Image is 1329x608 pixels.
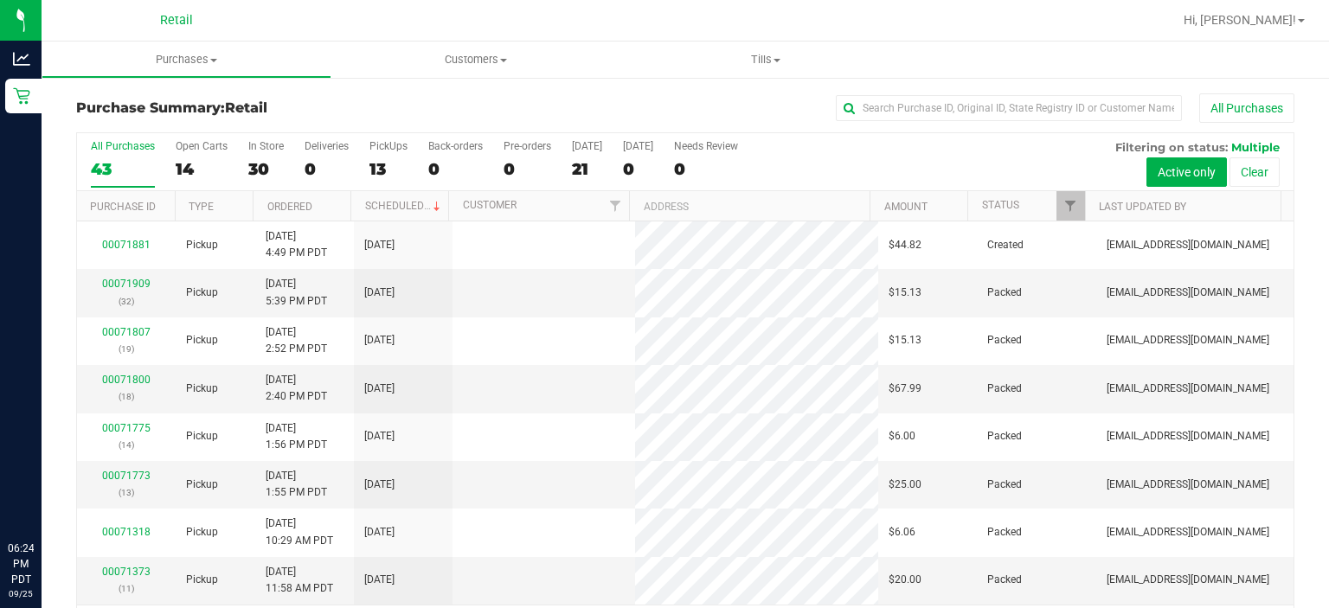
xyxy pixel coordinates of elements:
[1107,428,1269,445] span: [EMAIL_ADDRESS][DOMAIN_NAME]
[1107,381,1269,397] span: [EMAIL_ADDRESS][DOMAIN_NAME]
[365,200,444,212] a: Scheduled
[982,199,1019,211] a: Status
[1115,140,1228,154] span: Filtering on status:
[889,572,921,588] span: $20.00
[87,293,165,310] p: (32)
[186,381,218,397] span: Pickup
[987,524,1022,541] span: Packed
[889,428,915,445] span: $6.00
[1107,285,1269,301] span: [EMAIL_ADDRESS][DOMAIN_NAME]
[266,276,327,309] span: [DATE] 5:39 PM PDT
[331,52,621,67] span: Customers
[428,159,483,179] div: 0
[1107,237,1269,253] span: [EMAIL_ADDRESS][DOMAIN_NAME]
[87,388,165,405] p: (18)
[305,140,349,152] div: Deliveries
[186,524,218,541] span: Pickup
[369,159,408,179] div: 13
[364,381,395,397] span: [DATE]
[1184,13,1296,27] span: Hi, [PERSON_NAME]!
[8,587,34,600] p: 09/25
[186,477,218,493] span: Pickup
[1107,477,1269,493] span: [EMAIL_ADDRESS][DOMAIN_NAME]
[186,428,218,445] span: Pickup
[13,87,30,105] inline-svg: Retail
[8,541,34,587] p: 06:24 PM PDT
[1199,93,1294,123] button: All Purchases
[987,237,1024,253] span: Created
[266,324,327,357] span: [DATE] 2:52 PM PDT
[102,326,151,338] a: 00071807
[889,381,921,397] span: $67.99
[889,524,915,541] span: $6.06
[102,526,151,538] a: 00071318
[87,580,165,597] p: (11)
[225,99,267,116] span: Retail
[889,477,921,493] span: $25.00
[1107,524,1269,541] span: [EMAIL_ADDRESS][DOMAIN_NAME]
[305,159,349,179] div: 0
[248,140,284,152] div: In Store
[102,239,151,251] a: 00071881
[364,332,395,349] span: [DATE]
[267,201,312,213] a: Ordered
[623,159,653,179] div: 0
[42,42,331,78] a: Purchases
[76,100,482,116] h3: Purchase Summary:
[572,159,602,179] div: 21
[889,285,921,301] span: $15.13
[42,52,331,67] span: Purchases
[572,140,602,152] div: [DATE]
[91,140,155,152] div: All Purchases
[102,470,151,482] a: 00071773
[186,572,218,588] span: Pickup
[17,470,69,522] iframe: Resource center
[987,477,1022,493] span: Packed
[91,159,155,179] div: 43
[186,332,218,349] span: Pickup
[248,159,284,179] div: 30
[364,285,395,301] span: [DATE]
[987,381,1022,397] span: Packed
[186,237,218,253] span: Pickup
[176,140,228,152] div: Open Carts
[1107,572,1269,588] span: [EMAIL_ADDRESS][DOMAIN_NAME]
[889,332,921,349] span: $15.13
[836,95,1182,121] input: Search Purchase ID, Original ID, State Registry ID or Customer Name...
[160,13,193,28] span: Retail
[364,572,395,588] span: [DATE]
[1056,191,1085,221] a: Filter
[674,159,738,179] div: 0
[674,140,738,152] div: Needs Review
[331,42,621,78] a: Customers
[266,468,327,501] span: [DATE] 1:55 PM PDT
[102,422,151,434] a: 00071775
[266,372,327,405] span: [DATE] 2:40 PM PDT
[1107,332,1269,349] span: [EMAIL_ADDRESS][DOMAIN_NAME]
[87,484,165,501] p: (13)
[504,140,551,152] div: Pre-orders
[1099,201,1186,213] a: Last Updated By
[186,285,218,301] span: Pickup
[176,159,228,179] div: 14
[1231,140,1280,154] span: Multiple
[1229,157,1280,187] button: Clear
[266,564,333,597] span: [DATE] 11:58 AM PDT
[504,159,551,179] div: 0
[987,285,1022,301] span: Packed
[364,237,395,253] span: [DATE]
[102,566,151,578] a: 00071373
[600,191,629,221] a: Filter
[428,140,483,152] div: Back-orders
[87,437,165,453] p: (14)
[621,42,911,78] a: Tills
[364,428,395,445] span: [DATE]
[987,332,1022,349] span: Packed
[102,374,151,386] a: 00071800
[266,228,327,261] span: [DATE] 4:49 PM PDT
[189,201,214,213] a: Type
[1146,157,1227,187] button: Active only
[364,477,395,493] span: [DATE]
[987,572,1022,588] span: Packed
[266,515,333,548] span: [DATE] 10:29 AM PDT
